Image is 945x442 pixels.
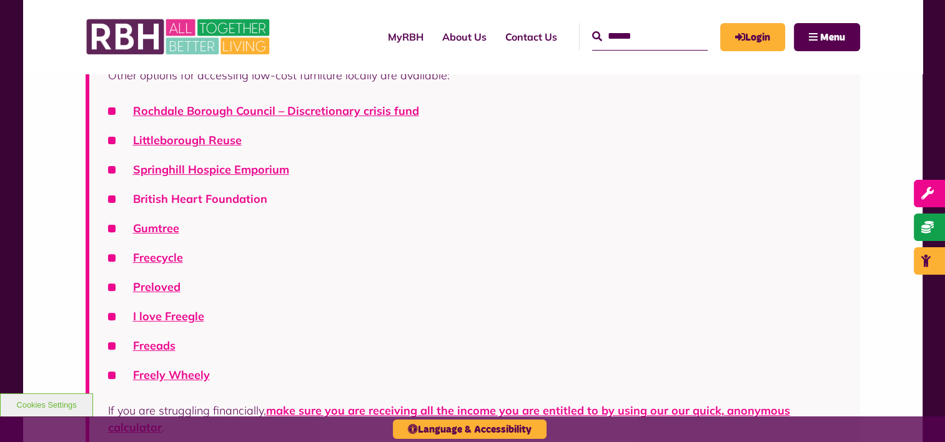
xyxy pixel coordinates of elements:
[133,250,183,265] a: Freecycle
[133,221,179,235] a: Gumtree
[133,338,176,353] a: Freeads
[108,67,841,84] p: Other options for accessing low-cost furniture locally are available:
[378,20,433,54] a: MyRBH
[889,386,945,442] iframe: Netcall Web Assistant for live chat
[133,280,181,294] a: Preloved
[133,192,267,206] a: British Heart Foundation
[108,402,841,436] p: If you are struggling financially, .
[820,32,845,42] span: Menu
[496,20,567,54] a: Contact Us
[133,133,242,147] a: Littleborough Reuse
[433,20,496,54] a: About Us
[133,309,204,323] a: I love Freegle
[133,104,419,118] a: Rochdale Borough Council – Discretionary crisis fund
[794,23,860,51] button: Navigation
[133,368,210,382] a: Freely Wheely
[720,23,785,51] a: MyRBH
[86,12,273,61] img: RBH
[108,403,790,435] a: make sure you are receiving all the income you are entitled to by using our our quick, anonymous ...
[393,420,547,439] button: Language & Accessibility
[133,162,289,177] a: Springhill Hospice Emporium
